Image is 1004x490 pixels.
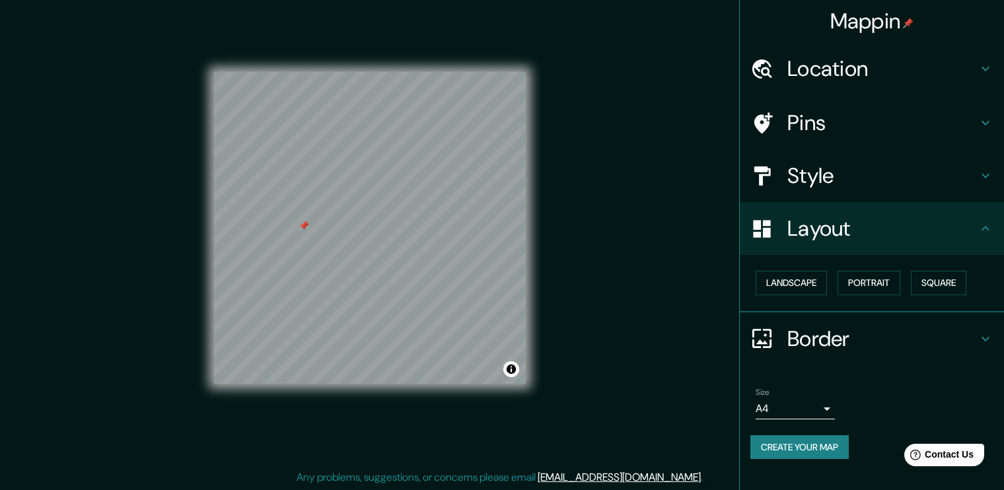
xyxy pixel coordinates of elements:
h4: Location [787,55,978,82]
div: . [705,470,707,485]
button: Toggle attribution [503,361,519,377]
div: Location [740,42,1004,95]
div: A4 [756,398,835,419]
p: Any problems, suggestions, or concerns please email . [297,470,703,485]
div: Pins [740,96,1004,149]
h4: Border [787,326,978,352]
canvas: Map [214,72,526,384]
iframe: Help widget launcher [886,438,989,475]
div: Layout [740,202,1004,255]
h4: Pins [787,110,978,136]
button: Landscape [756,271,827,295]
button: Create your map [750,435,849,460]
a: [EMAIL_ADDRESS][DOMAIN_NAME] [538,470,701,484]
img: pin-icon.png [903,18,914,28]
label: Size [756,386,770,398]
h4: Layout [787,215,978,242]
div: Border [740,312,1004,365]
button: Portrait [838,271,900,295]
button: Square [911,271,966,295]
div: . [703,470,705,485]
div: Style [740,149,1004,202]
h4: Mappin [830,8,914,34]
h4: Style [787,162,978,189]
